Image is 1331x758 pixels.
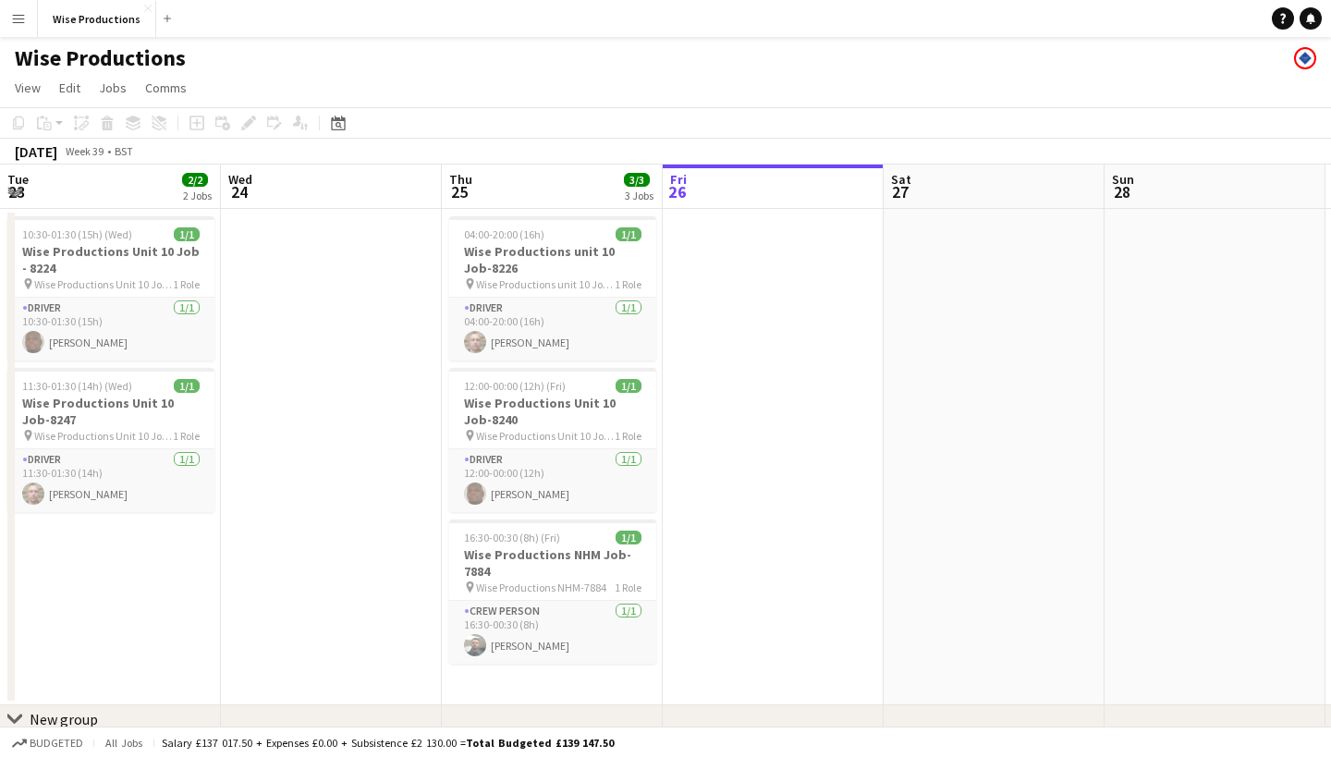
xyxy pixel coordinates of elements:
span: 24 [226,181,252,202]
app-card-role: Driver1/112:00-00:00 (12h)[PERSON_NAME] [449,449,656,512]
app-card-role: Driver1/110:30-01:30 (15h)[PERSON_NAME] [7,298,214,361]
a: Edit [52,76,88,100]
span: 27 [888,181,911,202]
span: Week 39 [61,144,107,158]
span: 26 [667,181,687,202]
span: Thu [449,171,472,188]
span: 25 [446,181,472,202]
span: Fri [670,171,687,188]
span: 3/3 [624,173,650,187]
span: 23 [5,181,29,202]
app-job-card: 16:30-00:30 (8h) (Fri)1/1Wise Productions NHM Job-7884 Wise Productions NHM-78841 RoleCrew Person... [449,520,656,664]
span: View [15,79,41,96]
span: 11:30-01:30 (14h) (Wed) [22,379,132,393]
span: 1/1 [616,379,641,393]
span: 16:30-00:30 (8h) (Fri) [464,531,560,544]
app-card-role: Driver1/104:00-20:00 (16h)[PERSON_NAME] [449,298,656,361]
span: Wise Productions Unit 10 Job-8224 [34,277,173,291]
a: Comms [138,76,194,100]
h1: Wise Productions [15,44,186,72]
span: 1/1 [616,531,641,544]
a: Jobs [92,76,134,100]
app-card-role: Crew Person1/116:30-00:30 (8h)[PERSON_NAME] [449,601,656,664]
h3: Wise Productions unit 10 Job-8226 [449,243,656,276]
span: Jobs [99,79,127,96]
div: 3 Jobs [625,189,653,202]
span: 2/2 [182,173,208,187]
span: 04:00-20:00 (16h) [464,227,544,241]
span: 1 Role [173,429,200,443]
span: 1/1 [174,379,200,393]
span: Tue [7,171,29,188]
span: Edit [59,79,80,96]
h3: Wise Productions Unit 10 Job-8240 [449,395,656,428]
div: Salary £137 017.50 + Expenses £0.00 + Subsistence £2 130.00 = [162,736,614,750]
span: Sun [1112,171,1134,188]
h3: Wise Productions NHM Job-7884 [449,546,656,580]
span: Wise Productions Unit 10 Job-8240 [476,429,615,443]
div: 2 Jobs [183,189,212,202]
span: 12:00-00:00 (12h) (Fri) [464,379,566,393]
h3: Wise Productions Unit 10 Job - 8224 [7,243,214,276]
div: [DATE] [15,142,57,161]
span: 28 [1109,181,1134,202]
span: Total Budgeted £139 147.50 [466,736,614,750]
app-job-card: 04:00-20:00 (16h)1/1Wise Productions unit 10 Job-8226 Wise Productions unit 10 Job-82261 RoleDriv... [449,216,656,361]
span: 1 Role [615,277,641,291]
app-job-card: 10:30-01:30 (15h) (Wed)1/1Wise Productions Unit 10 Job - 8224 Wise Productions Unit 10 Job-82241 ... [7,216,214,361]
span: 1/1 [174,227,200,241]
span: 1 Role [615,581,641,594]
span: Wise Productions NHM-7884 [476,581,606,594]
span: 1 Role [173,277,200,291]
button: Wise Productions [38,1,156,37]
span: Wise Productions unit 10 Job-8226 [476,277,615,291]
span: Budgeted [30,737,83,750]
app-card-role: Driver1/111:30-01:30 (14h)[PERSON_NAME] [7,449,214,512]
a: View [7,76,48,100]
app-job-card: 11:30-01:30 (14h) (Wed)1/1Wise Productions Unit 10 Job-8247 Wise Productions Unit 10 Job-82471 Ro... [7,368,214,512]
span: Wed [228,171,252,188]
h3: Wise Productions Unit 10 Job-8247 [7,395,214,428]
span: Wise Productions Unit 10 Job-8247 [34,429,173,443]
button: Budgeted [9,733,86,753]
span: All jobs [102,736,146,750]
span: 1 Role [615,429,641,443]
span: 10:30-01:30 (15h) (Wed) [22,227,132,241]
div: BST [115,144,133,158]
span: Sat [891,171,911,188]
div: New group [30,710,98,728]
span: Comms [145,79,187,96]
app-job-card: 12:00-00:00 (12h) (Fri)1/1Wise Productions Unit 10 Job-8240 Wise Productions Unit 10 Job-82401 Ro... [449,368,656,512]
app-user-avatar: Paul Harris [1294,47,1316,69]
span: 1/1 [616,227,641,241]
